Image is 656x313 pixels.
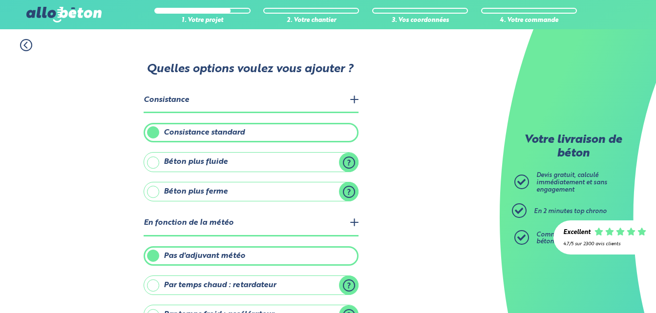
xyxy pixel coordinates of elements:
[144,246,359,266] label: Pas d'adjuvant météo
[143,63,358,77] p: Quelles options voulez vous ajouter ?
[563,241,646,247] div: 4.7/5 sur 2300 avis clients
[534,208,607,215] span: En 2 minutes top chrono
[144,152,359,172] label: Béton plus fluide
[536,172,607,193] span: Devis gratuit, calculé immédiatement et sans engagement
[154,17,250,24] div: 1. Votre projet
[144,182,359,201] label: Béton plus ferme
[481,17,577,24] div: 4. Votre commande
[517,134,629,160] p: Votre livraison de béton
[563,229,591,236] div: Excellent
[536,232,614,245] span: Commandez ensuite votre béton prêt à l'emploi
[26,7,102,22] img: allobéton
[144,211,359,236] legend: En fonction de la météo
[263,17,359,24] div: 2. Votre chantier
[372,17,468,24] div: 3. Vos coordonnées
[144,88,359,113] legend: Consistance
[569,275,645,302] iframe: Help widget launcher
[144,123,359,142] label: Consistance standard
[144,275,359,295] label: Par temps chaud : retardateur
